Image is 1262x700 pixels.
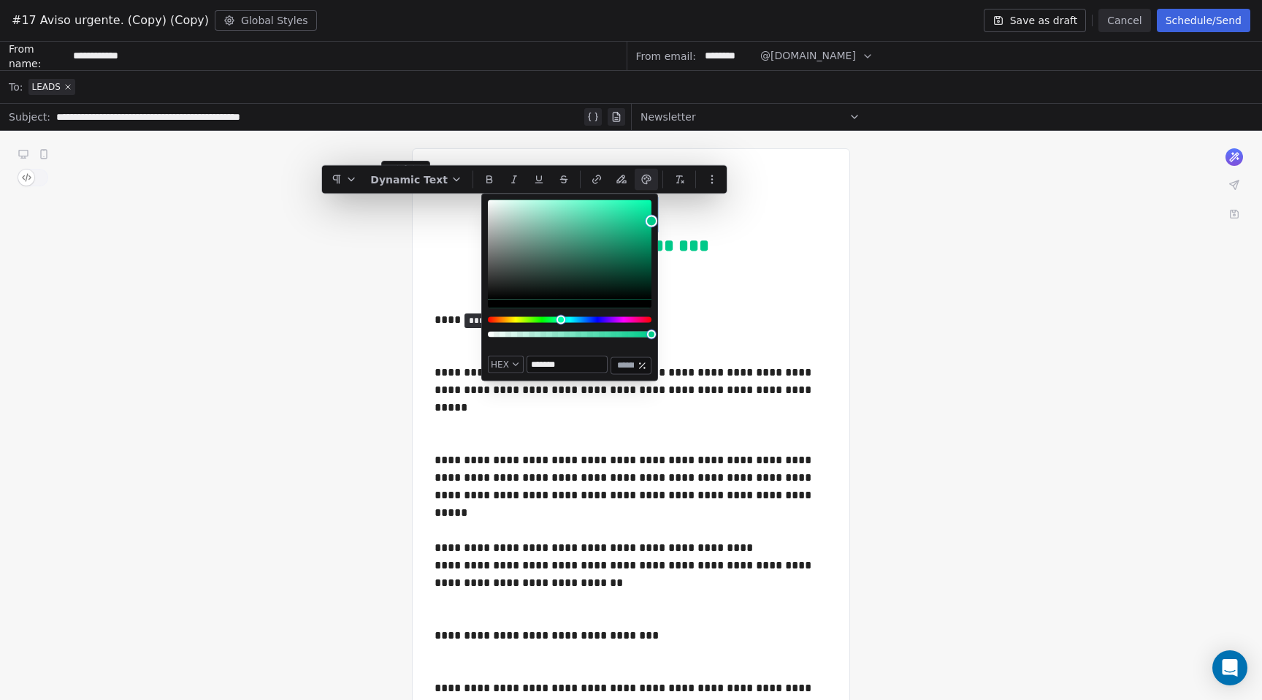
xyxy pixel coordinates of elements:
button: Save as draft [984,9,1087,32]
button: HEX [488,356,524,373]
button: Schedule/Send [1157,9,1250,32]
span: From name: [9,42,67,71]
div: Open Intercom Messenger [1212,650,1247,685]
div: Color [488,200,651,300]
span: LEADS [31,81,60,93]
button: Global Styles [215,10,317,31]
span: Subject: [9,110,50,129]
span: Newsletter [640,110,696,124]
span: To: [9,80,23,94]
span: From email: [636,49,696,64]
span: @[DOMAIN_NAME] [760,48,856,64]
div: Alpha [488,332,651,338]
button: Dynamic Text [364,169,468,191]
div: Hue [488,317,651,323]
button: Cancel [1098,9,1150,32]
span: #17 Aviso urgente. (Copy) (Copy) [12,12,209,29]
